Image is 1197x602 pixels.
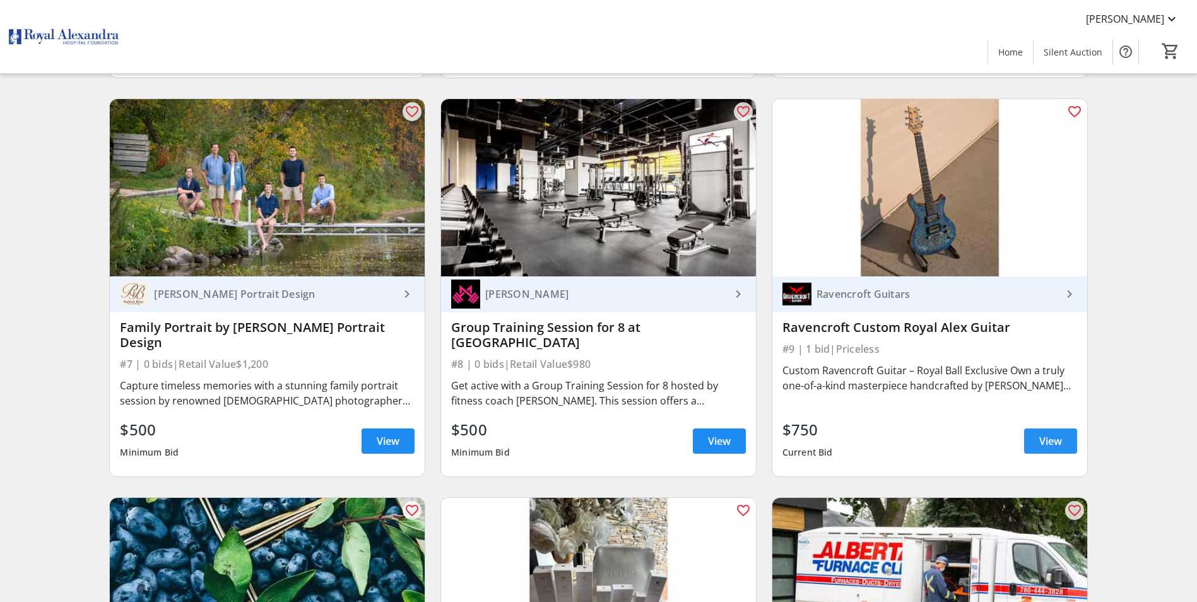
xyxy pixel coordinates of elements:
div: Family Portrait by [PERSON_NAME] Portrait Design [120,320,415,350]
img: Royal Alexandra Hospital Foundation's Logo [8,5,120,68]
mat-icon: keyboard_arrow_right [1062,286,1077,302]
div: Current Bid [782,441,833,464]
a: Silent Auction [1034,40,1112,64]
span: View [377,434,399,449]
mat-icon: favorite_outline [404,503,420,518]
a: View [362,428,415,454]
div: Minimum Bid [120,441,179,464]
img: Ravencroft Custom Royal Alex Guitar [772,99,1087,276]
div: Minimum Bid [451,441,510,464]
mat-icon: favorite_outline [736,104,751,119]
img: Family Portrait by Robert Bray Portrait Design [110,99,425,276]
div: Ravencroft Guitars [811,288,1062,300]
mat-icon: favorite_outline [404,104,420,119]
a: Home [988,40,1033,64]
a: View [1024,428,1077,454]
img: Robert Bray Portrait Design [120,280,149,309]
div: Custom Ravencroft Guitar – Royal Ball Exclusive Own a truly one-of-a-kind masterpiece handcrafted... [782,363,1077,393]
div: #7 | 0 bids | Retail Value $1,200 [120,355,415,373]
img: Ravencroft Guitars [782,280,811,309]
span: Silent Auction [1044,45,1102,59]
img: Group Training Session for 8 at Archetype [441,99,756,276]
span: [PERSON_NAME] [1086,11,1164,27]
span: Home [998,45,1023,59]
mat-icon: favorite_outline [1067,104,1082,119]
div: Group Training Session for 8 at [GEOGRAPHIC_DATA] [451,320,746,350]
mat-icon: favorite_outline [736,503,751,518]
div: Get active with a Group Training Session for 8 hosted by fitness coach [PERSON_NAME]. This sessio... [451,378,746,408]
button: Help [1113,39,1138,64]
div: Capture timeless memories with a stunning family portrait session by renowned [DEMOGRAPHIC_DATA] ... [120,378,415,408]
a: Mukai Maromo[PERSON_NAME] [441,276,756,312]
mat-icon: keyboard_arrow_right [731,286,746,302]
a: View [693,428,746,454]
mat-icon: favorite_outline [1067,503,1082,518]
a: Ravencroft GuitarsRavencroft Guitars [772,276,1087,312]
div: Ravencroft Custom Royal Alex Guitar [782,320,1077,335]
div: #9 | 1 bid | Priceless [782,340,1077,358]
div: $500 [451,418,510,441]
div: $750 [782,418,833,441]
mat-icon: keyboard_arrow_right [399,286,415,302]
div: [PERSON_NAME] [480,288,731,300]
button: [PERSON_NAME] [1076,9,1189,29]
div: #8 | 0 bids | Retail Value $980 [451,355,746,373]
span: View [708,434,731,449]
span: View [1039,434,1062,449]
div: $500 [120,418,179,441]
button: Cart [1159,40,1182,62]
a: Robert Bray Portrait Design[PERSON_NAME] Portrait Design [110,276,425,312]
div: [PERSON_NAME] Portrait Design [149,288,399,300]
img: Mukai Maromo [451,280,480,309]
